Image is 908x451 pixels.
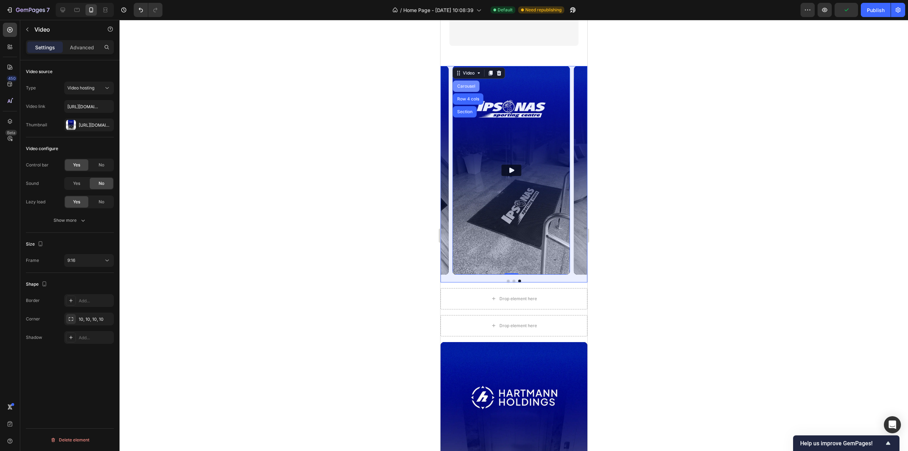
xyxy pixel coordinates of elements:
[64,254,114,267] button: 9:16
[867,6,885,14] div: Publish
[72,260,75,263] button: Dot
[99,162,104,168] span: No
[46,6,50,14] p: 7
[79,122,112,128] div: [URL][DOMAIN_NAME]
[78,260,81,263] button: Dot
[67,258,75,263] span: 9:16
[26,85,36,91] div: Type
[15,90,33,94] div: Section
[5,130,17,136] div: Beta
[70,44,94,51] p: Advanced
[73,162,80,168] span: Yes
[66,260,69,263] button: Dot
[26,199,45,205] div: Lazy load
[26,68,52,75] div: Video source
[59,276,96,282] div: Drop element here
[861,3,891,17] button: Publish
[79,316,112,323] div: 10, 10, 10, 10
[26,334,42,341] div: Shadow
[54,217,87,224] div: Show more
[99,180,104,187] span: No
[525,7,561,13] span: Need republishing
[79,335,112,341] div: Add...
[64,100,114,113] input: Insert video url here
[59,303,96,309] div: Drop element here
[3,3,53,17] button: 7
[99,199,104,205] span: No
[15,64,36,68] div: Carousel
[26,103,45,110] div: Video link
[26,180,39,187] div: Sound
[64,82,114,94] button: Video hosting
[73,180,80,187] span: Yes
[26,214,114,227] button: Show more
[26,297,40,304] div: Border
[26,434,114,446] button: Delete element
[400,6,402,14] span: /
[7,76,17,81] div: 450
[61,145,81,156] button: Play
[73,199,80,205] span: Yes
[21,50,35,56] div: Video
[67,85,94,90] span: Video hosting
[35,44,55,51] p: Settings
[26,145,58,152] div: Video configure
[12,46,129,255] img: Alt image
[884,416,901,433] div: Open Intercom Messenger
[26,122,47,128] div: Thumbnail
[403,6,474,14] span: Home Page - [DATE] 10:08:39
[498,7,513,13] span: Default
[26,240,45,249] div: Size
[50,436,89,444] div: Delete element
[26,316,40,322] div: Corner
[800,440,884,447] span: Help us improve GemPages!
[134,3,162,17] div: Undo/Redo
[441,20,587,451] iframe: Design area
[34,25,95,34] p: Video
[79,298,112,304] div: Add...
[26,162,49,168] div: Control bar
[26,280,49,289] div: Shape
[26,257,39,264] div: Frame
[133,46,251,255] img: Alt image
[800,439,892,447] button: Show survey - Help us improve GemPages!
[15,77,40,81] div: Row 4 cols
